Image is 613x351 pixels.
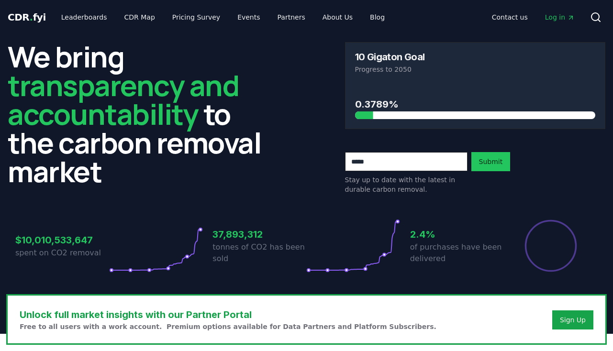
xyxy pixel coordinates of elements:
[410,227,504,241] h3: 2.4%
[54,9,392,26] nav: Main
[8,66,239,133] span: transparency and accountability
[524,219,578,273] div: Percentage of sales delivered
[230,9,267,26] a: Events
[315,9,360,26] a: About Us
[30,11,33,23] span: .
[15,247,109,259] p: spent on CO2 removal
[270,9,313,26] a: Partners
[54,9,115,26] a: Leaderboards
[410,241,504,264] p: of purchases have been delivered
[484,9,582,26] nav: Main
[484,9,535,26] a: Contact us
[212,227,306,241] h3: 37,893,312
[15,233,109,247] h3: $10,010,533,647
[552,310,593,329] button: Sign Up
[355,97,596,111] h3: 0.3789%
[355,52,425,62] h3: 10 Gigaton Goal
[20,307,436,322] h3: Unlock full market insights with our Partner Portal
[165,9,228,26] a: Pricing Survey
[8,11,46,23] span: CDR fyi
[471,152,511,171] button: Submit
[545,12,575,22] span: Log in
[362,9,392,26] a: Blog
[345,175,468,194] p: Stay up to date with the latest in durable carbon removal.
[560,315,586,325] a: Sign Up
[117,9,163,26] a: CDR Map
[8,42,268,186] h2: We bring to the carbon removal market
[355,65,596,74] p: Progress to 2050
[8,11,46,24] a: CDR.fyi
[537,9,582,26] a: Log in
[212,241,306,264] p: tonnes of CO2 has been sold
[20,322,436,331] p: Free to all users with a work account. Premium options available for Data Partners and Platform S...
